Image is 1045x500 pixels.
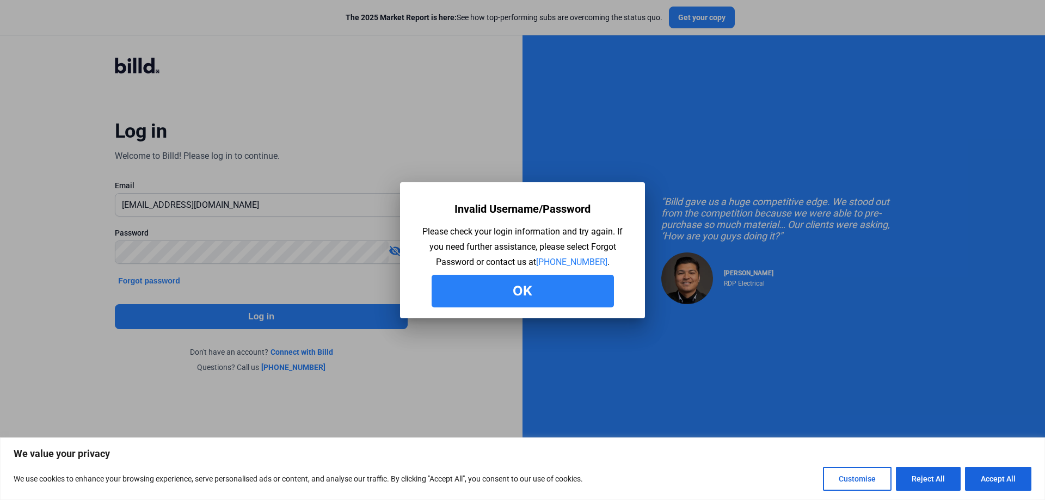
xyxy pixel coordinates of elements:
[14,447,1031,460] p: We value your privacy
[823,467,892,491] button: Customise
[896,467,961,491] button: Reject All
[432,275,614,307] button: Ok
[965,467,1031,491] button: Accept All
[454,199,591,219] div: Invalid Username/Password
[416,224,629,270] div: Please check your login information and try again. If you need further assistance, please select ...
[14,472,583,485] p: We use cookies to enhance your browsing experience, serve personalised ads or content, and analys...
[536,257,607,267] a: [PHONE_NUMBER]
